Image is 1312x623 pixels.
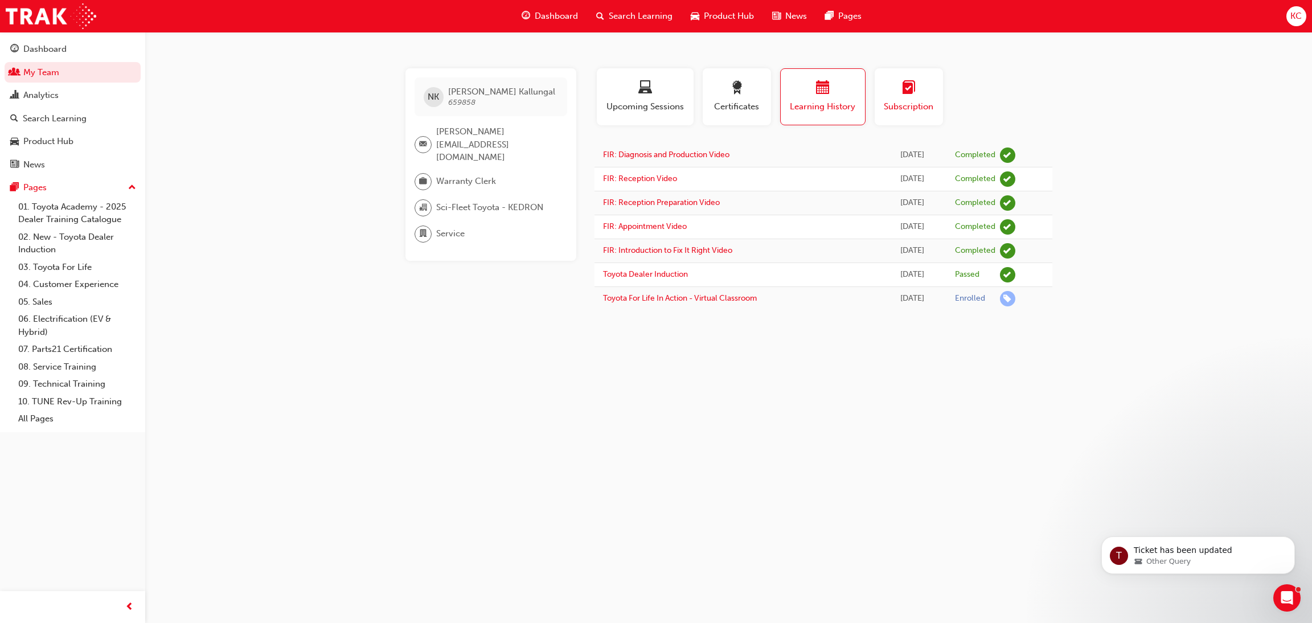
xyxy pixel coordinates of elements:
[955,269,979,280] div: Passed
[603,269,688,279] a: Toyota Dealer Induction
[512,5,587,28] a: guage-iconDashboard
[14,358,141,376] a: 08. Service Training
[10,183,19,193] span: pages-icon
[14,259,141,276] a: 03. Toyota For Life
[5,85,141,106] a: Analytics
[23,89,59,102] div: Analytics
[14,393,141,411] a: 10. TUNE Rev-Up Training
[436,227,465,240] span: Service
[1000,147,1015,163] span: learningRecordVerb_COMPLETE-icon
[10,91,19,101] span: chart-icon
[5,108,141,129] a: Search Learning
[419,174,427,189] span: briefcase-icon
[436,201,543,214] span: Sci-Fleet Toyota - KEDRON
[1000,195,1015,211] span: learningRecordVerb_COMPLETE-icon
[5,177,141,198] button: Pages
[5,131,141,152] a: Product Hub
[603,245,732,255] a: FIR: Introduction to Fix It Right Video
[10,137,19,147] span: car-icon
[691,9,699,23] span: car-icon
[1000,267,1015,282] span: learningRecordVerb_PASS-icon
[10,114,18,124] span: search-icon
[428,91,439,104] span: NK
[23,158,45,171] div: News
[1000,291,1015,306] span: learningRecordVerb_ENROLL-icon
[603,198,720,207] a: FIR: Reception Preparation Video
[955,150,995,161] div: Completed
[10,68,19,78] span: people-icon
[535,10,578,23] span: Dashboard
[5,36,141,177] button: DashboardMy TeamAnalyticsSearch LearningProduct HubNews
[14,410,141,428] a: All Pages
[23,112,87,125] div: Search Learning
[14,276,141,293] a: 04. Customer Experience
[5,62,141,83] a: My Team
[704,10,754,23] span: Product Hub
[436,125,558,164] span: [PERSON_NAME][EMAIL_ADDRESS][DOMAIN_NAME]
[603,174,677,183] a: FIR: Reception Video
[128,181,136,195] span: up-icon
[14,375,141,393] a: 09. Technical Training
[887,149,938,162] div: Tue Aug 19 2025 09:59:55 GMT+1000 (Australian Eastern Standard Time)
[125,600,134,614] span: prev-icon
[14,228,141,259] a: 02. New - Toyota Dealer Induction
[838,10,862,23] span: Pages
[603,150,729,159] a: FIR: Diagnosis and Production Video
[780,68,866,125] button: Learning History
[419,137,427,152] span: email-icon
[955,198,995,208] div: Completed
[10,44,19,55] span: guage-icon
[5,154,141,175] a: News
[419,227,427,241] span: department-icon
[887,220,938,233] div: Tue Aug 19 2025 09:54:09 GMT+1000 (Australian Eastern Standard Time)
[603,222,687,231] a: FIR: Appointment Video
[1290,10,1302,23] span: KC
[703,68,771,125] button: Certificates
[887,244,938,257] div: Tue Aug 19 2025 09:52:30 GMT+1000 (Australian Eastern Standard Time)
[955,293,985,304] div: Enrolled
[887,196,938,210] div: Tue Aug 19 2025 09:55:51 GMT+1000 (Australian Eastern Standard Time)
[10,160,19,170] span: news-icon
[609,10,673,23] span: Search Learning
[587,5,682,28] a: search-iconSearch Learning
[955,245,995,256] div: Completed
[887,292,938,305] div: Wed Jul 23 2025 12:48:24 GMT+1000 (Australian Eastern Standard Time)
[730,81,744,96] span: award-icon
[682,5,763,28] a: car-iconProduct Hub
[1286,6,1306,26] button: KC
[1084,513,1312,592] iframe: Intercom notifications message
[816,5,871,28] a: pages-iconPages
[1000,171,1015,187] span: learningRecordVerb_COMPLETE-icon
[772,9,781,23] span: news-icon
[816,81,830,96] span: calendar-icon
[785,10,807,23] span: News
[887,173,938,186] div: Tue Aug 19 2025 09:58:02 GMT+1000 (Australian Eastern Standard Time)
[1000,243,1015,259] span: learningRecordVerb_COMPLETE-icon
[14,293,141,311] a: 05. Sales
[23,181,47,194] div: Pages
[605,100,685,113] span: Upcoming Sessions
[955,222,995,232] div: Completed
[902,81,916,96] span: learningplan-icon
[789,100,856,113] span: Learning History
[825,9,834,23] span: pages-icon
[763,5,816,28] a: news-iconNews
[875,68,943,125] button: Subscription
[638,81,652,96] span: laptop-icon
[436,175,496,188] span: Warranty Clerk
[883,100,934,113] span: Subscription
[419,200,427,215] span: organisation-icon
[1273,584,1301,612] iframe: Intercom live chat
[23,135,73,148] div: Product Hub
[597,68,694,125] button: Upcoming Sessions
[448,97,475,107] span: 659858
[603,293,757,303] a: Toyota For Life In Action - Virtual Classroom
[6,3,96,29] img: Trak
[14,341,141,358] a: 07. Parts21 Certification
